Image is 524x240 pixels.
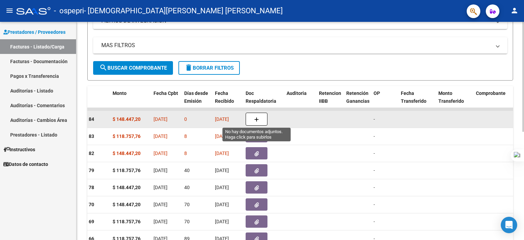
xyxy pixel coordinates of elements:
span: 70 [184,202,190,207]
mat-icon: menu [5,6,14,15]
span: [DATE] [215,133,229,139]
span: Comprobante [476,90,506,96]
span: - [374,116,375,122]
span: 40 [184,185,190,190]
div: Open Intercom Messenger [501,217,517,233]
strong: $ 118.757,76 [113,133,141,139]
datatable-header-cell: Fecha Transferido [398,86,436,116]
span: - [374,168,375,173]
datatable-header-cell: Fecha Recibido [212,86,243,116]
span: Monto [113,90,127,96]
datatable-header-cell: Auditoria [284,86,316,116]
span: Fecha Transferido [401,90,426,104]
datatable-header-cell: OP [371,86,398,116]
mat-icon: search [99,63,107,72]
strong: $ 118.757,76 [113,168,141,173]
strong: $ 148.447,20 [113,116,141,122]
strong: $ 148.447,20 [113,185,141,190]
span: [DATE] [215,219,229,224]
strong: $ 118.757,76 [113,219,141,224]
span: [DATE] [215,185,229,190]
span: Borrar Filtros [185,65,234,71]
span: - [374,151,375,156]
span: 40 [184,168,190,173]
span: Monto Transferido [438,90,464,104]
span: [DATE] [154,151,168,156]
mat-icon: person [510,6,519,15]
span: [DATE] [154,202,168,207]
span: Doc Respaldatoria [246,90,276,104]
span: - ospepri [54,3,84,18]
span: [DATE] [154,116,168,122]
span: Fecha Recibido [215,90,234,104]
span: 8 [184,133,187,139]
span: [DATE] [215,116,229,122]
span: - [DEMOGRAPHIC_DATA][PERSON_NAME] [PERSON_NAME] [84,3,283,18]
span: [DATE] [215,168,229,173]
span: Fecha Cpbt [154,90,178,96]
span: 8 [184,151,187,156]
span: Retención Ganancias [346,90,369,104]
datatable-header-cell: Monto Transferido [436,86,473,116]
span: - [374,202,375,207]
span: [DATE] [154,168,168,173]
span: - [374,219,375,224]
span: OP [374,90,380,96]
span: [DATE] [215,202,229,207]
span: 0 [184,116,187,122]
span: [DATE] [154,219,168,224]
mat-icon: delete [185,63,193,72]
mat-expansion-panel-header: MAS FILTROS [93,37,507,54]
strong: $ 148.447,20 [113,202,141,207]
datatable-header-cell: Retención Ganancias [344,86,371,116]
span: - [374,133,375,139]
button: Buscar Comprobante [93,61,173,75]
datatable-header-cell: Fecha Cpbt [151,86,181,116]
strong: $ 148.447,20 [113,151,141,156]
span: - [374,185,375,190]
mat-panel-title: MAS FILTROS [101,42,491,49]
span: 70 [184,219,190,224]
datatable-header-cell: Retencion IIBB [316,86,344,116]
datatable-header-cell: Doc Respaldatoria [243,86,284,116]
span: Retencion IIBB [319,90,341,104]
datatable-header-cell: Monto [110,86,151,116]
button: Borrar Filtros [178,61,240,75]
span: Instructivos [3,146,35,153]
span: [DATE] [154,185,168,190]
span: Auditoria [287,90,307,96]
span: Datos de contacto [3,160,48,168]
span: [DATE] [154,133,168,139]
span: Buscar Comprobante [99,65,167,71]
span: [DATE] [215,151,229,156]
span: Días desde Emisión [184,90,208,104]
datatable-header-cell: Días desde Emisión [181,86,212,116]
span: Prestadores / Proveedores [3,28,65,36]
